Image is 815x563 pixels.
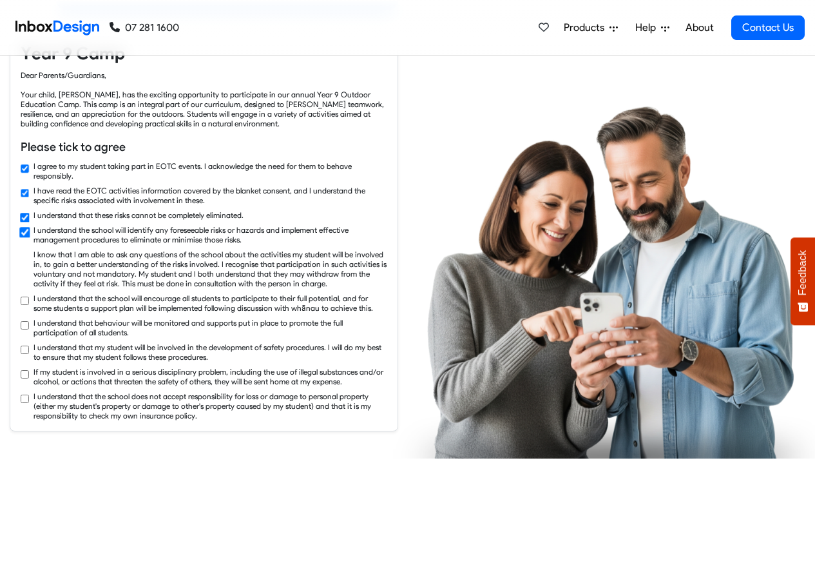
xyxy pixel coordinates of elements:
[559,15,623,41] a: Products
[34,367,387,386] label: If my student is involved in a serious disciplinary problem, including the use of illegal substan...
[34,318,387,337] label: I understand that behaviour will be monitored and supports put in place to promote the full parti...
[630,15,675,41] a: Help
[110,20,179,35] a: 07 281 1600
[34,161,387,181] label: I agree to my student taking part in EOTC events. I acknowledge the need for them to behave respo...
[34,391,387,420] label: I understand that the school does not accept responsibility for loss or damage to personal proper...
[34,186,387,205] label: I have read the EOTC activities information covered by the blanket consent, and I understand the ...
[564,20,609,35] span: Products
[635,20,661,35] span: Help
[797,250,809,295] span: Feedback
[34,250,387,288] label: I know that I am able to ask any questions of the school about the activities my student will be ...
[34,225,387,244] label: I understand the school will identify any foreseeable risks or hazards and implement effective ma...
[682,15,717,41] a: About
[21,139,387,155] h6: Please tick to agree
[731,15,805,40] a: Contact Us
[34,210,244,220] label: I understand that these risks cannot be completely eliminated.
[34,293,387,313] label: I understand that the school will encourage all students to participate to their full potential, ...
[34,342,387,362] label: I understand that my student will be involved in the development of safety procedures. I will do ...
[791,237,815,325] button: Feedback - Show survey
[21,70,387,128] div: Dear Parents/Guardians, Your child, [PERSON_NAME], has the exciting opportunity to participate in...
